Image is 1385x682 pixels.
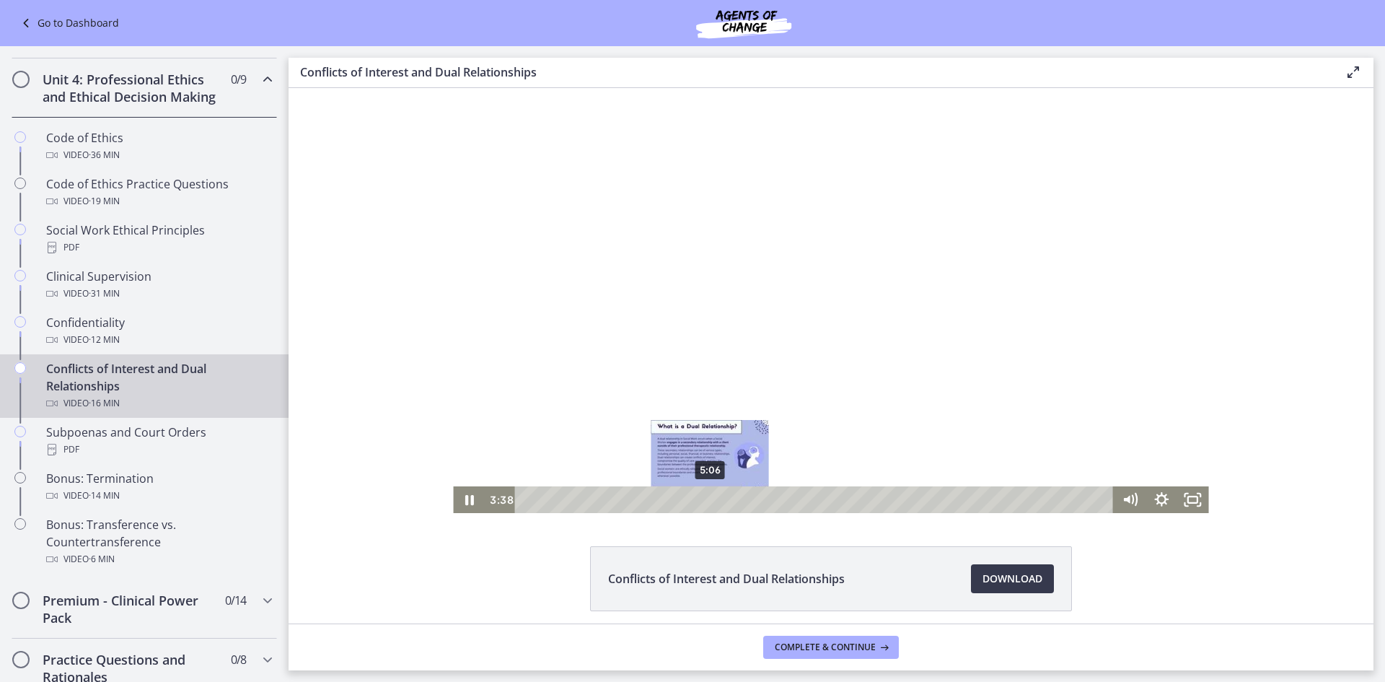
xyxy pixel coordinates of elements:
[89,193,120,210] span: · 19 min
[89,395,120,412] span: · 16 min
[46,129,271,164] div: Code of Ethics
[231,71,246,88] span: 0 / 9
[763,636,899,659] button: Complete & continue
[46,516,271,568] div: Bonus: Transference vs. Countertransference
[289,88,1373,513] iframe: Video Lesson
[46,441,271,458] div: PDF
[46,424,271,458] div: Subpoenas and Court Orders
[46,175,271,210] div: Code of Ethics Practice Questions
[46,360,271,412] div: Conflicts of Interest and Dual Relationships
[46,395,271,412] div: Video
[46,314,271,349] div: Confidentiality
[46,193,271,210] div: Video
[46,147,271,164] div: Video
[89,147,120,164] span: · 36 min
[46,239,271,256] div: PDF
[46,470,271,504] div: Bonus: Termination
[89,331,120,349] span: · 12 min
[89,285,120,302] span: · 31 min
[231,651,246,668] span: 0 / 8
[17,14,119,32] a: Go to Dashboard
[89,487,120,504] span: · 14 min
[300,64,1322,81] h3: Conflicts of Interest and Dual Relationships
[46,285,271,302] div: Video
[46,331,271,349] div: Video
[43,71,219,105] h2: Unit 4: Professional Ethics and Ethical Decision Making
[775,642,876,653] span: Complete & continue
[889,398,920,425] button: Fullscreen
[608,570,845,587] span: Conflicts of Interest and Dual Relationships
[857,398,889,425] button: Show settings menu
[46,268,271,302] div: Clinical Supervision
[657,6,830,40] img: Agents of Change
[826,398,858,425] button: Mute
[89,551,115,568] span: · 6 min
[46,222,271,256] div: Social Work Ethical Principles
[982,570,1042,587] span: Download
[43,592,219,626] h2: Premium - Clinical Power Pack
[971,564,1054,593] a: Download
[225,592,246,609] span: 0 / 14
[46,551,271,568] div: Video
[46,487,271,504] div: Video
